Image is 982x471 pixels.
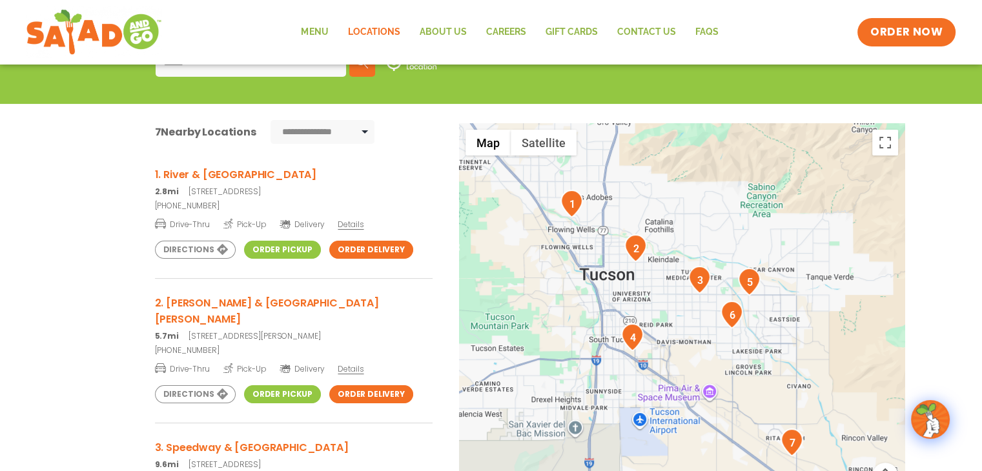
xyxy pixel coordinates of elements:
[738,268,761,296] div: 5
[155,295,433,327] h3: 2. [PERSON_NAME] & [GEOGRAPHIC_DATA][PERSON_NAME]
[511,130,577,155] button: Show satellite imagery
[244,241,321,259] a: Order Pickup
[870,25,943,40] span: ORDER NOW
[338,219,363,230] span: Details
[329,385,413,403] a: Order Delivery
[329,241,413,259] a: Order Delivery
[624,234,647,262] div: 2
[291,17,728,47] nav: Menu
[155,459,179,470] strong: 9.6mi
[155,295,433,342] a: 2. [PERSON_NAME] & [GEOGRAPHIC_DATA][PERSON_NAME] 5.7mi[STREET_ADDRESS][PERSON_NAME]
[155,166,433,183] h3: 1. River & [GEOGRAPHIC_DATA]
[155,124,256,140] div: Nearby Locations
[280,219,324,230] span: Delivery
[872,130,898,155] button: Toggle fullscreen view
[607,17,685,47] a: Contact Us
[155,345,433,356] a: [PHONE_NUMBER]
[688,266,711,294] div: 3
[155,385,236,403] a: Directions
[223,362,267,375] span: Pick-Up
[155,241,236,259] a: Directions
[280,363,324,375] span: Delivery
[560,190,583,217] div: 1
[155,439,433,456] h3: 3. Speedway & [GEOGRAPHIC_DATA]
[465,130,511,155] button: Show street map
[155,214,433,230] a: Drive-Thru Pick-Up Delivery Details
[155,186,433,197] p: [STREET_ADDRESS]
[155,125,161,139] span: 7
[155,359,433,375] a: Drive-Thru Pick-Up Delivery Details
[155,186,179,197] strong: 2.8mi
[223,217,267,230] span: Pick-Up
[476,17,535,47] a: Careers
[155,362,210,375] span: Drive-Thru
[338,17,409,47] a: Locations
[155,166,433,197] a: 1. River & [GEOGRAPHIC_DATA] 2.8mi[STREET_ADDRESS]
[155,439,433,470] a: 3. Speedway & [GEOGRAPHIC_DATA] 9.6mi[STREET_ADDRESS]
[155,330,179,341] strong: 5.7mi
[621,323,644,351] div: 4
[291,17,338,47] a: Menu
[535,17,607,47] a: GIFT CARDS
[857,18,956,46] a: ORDER NOW
[721,301,743,328] div: 6
[338,363,363,374] span: Details
[912,401,948,437] img: wpChatIcon
[155,217,210,230] span: Drive-Thru
[685,17,728,47] a: FAQs
[26,6,162,58] img: new-SAG-logo-768×292
[155,330,433,342] p: [STREET_ADDRESS][PERSON_NAME]
[244,385,321,403] a: Order Pickup
[409,17,476,47] a: About Us
[781,428,803,456] div: 7
[155,459,433,470] p: [STREET_ADDRESS]
[155,200,433,212] a: [PHONE_NUMBER]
